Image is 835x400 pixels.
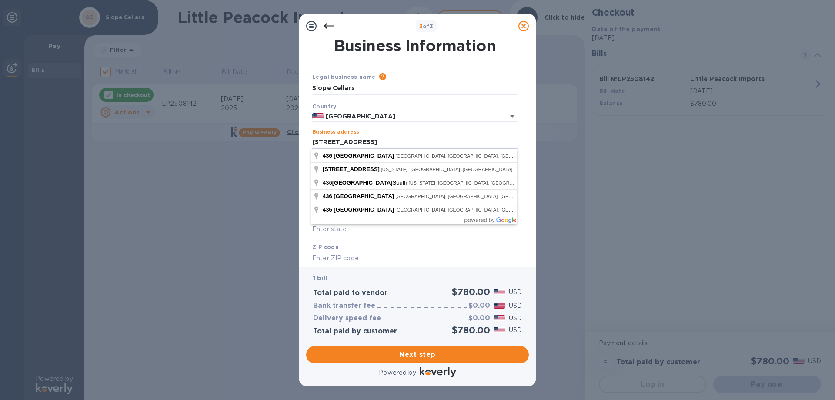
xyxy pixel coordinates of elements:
[313,289,387,297] h3: Total paid to vendor
[312,74,376,80] b: Legal business name
[468,302,490,310] h3: $0.00
[332,179,393,186] span: [GEOGRAPHIC_DATA]
[323,206,332,213] span: 436
[420,367,456,377] img: Logo
[312,252,518,265] input: Enter ZIP code
[452,325,490,336] h2: $780.00
[506,110,518,122] button: Open
[313,314,381,323] h3: Delivery speed fee
[311,37,519,55] h1: Business Information
[494,315,505,321] img: USD
[334,206,394,213] span: [GEOGRAPHIC_DATA]
[313,275,327,282] b: 1 bill
[324,111,493,122] input: Select country
[313,327,397,336] h3: Total paid by customer
[323,179,409,186] span: 436 South
[395,194,550,199] span: [GEOGRAPHIC_DATA], [GEOGRAPHIC_DATA], [GEOGRAPHIC_DATA]
[379,368,416,377] p: Powered by
[312,113,324,119] img: US
[509,288,522,297] p: USD
[395,207,550,212] span: [GEOGRAPHIC_DATA], [GEOGRAPHIC_DATA], [GEOGRAPHIC_DATA]
[313,302,375,310] h3: Bank transfer fee
[494,303,505,309] img: USD
[334,193,394,199] span: [GEOGRAPHIC_DATA]
[312,136,518,149] input: Enter address
[312,82,518,95] input: Enter legal business name
[409,180,541,185] span: [US_STATE], [GEOGRAPHIC_DATA], [GEOGRAPHIC_DATA]
[323,152,332,159] span: 436
[312,223,518,236] input: Enter state
[509,326,522,335] p: USD
[452,286,490,297] h2: $780.00
[419,23,423,30] span: 3
[312,130,359,135] label: Business address
[509,301,522,310] p: USD
[494,289,505,295] img: USD
[395,153,550,158] span: [GEOGRAPHIC_DATA], [GEOGRAPHIC_DATA], [GEOGRAPHIC_DATA]
[312,244,339,250] b: ZIP code
[468,314,490,323] h3: $0.00
[306,346,529,363] button: Next step
[381,167,513,172] span: [US_STATE], [GEOGRAPHIC_DATA], [GEOGRAPHIC_DATA]
[494,327,505,333] img: USD
[323,193,332,199] span: 436
[334,152,394,159] span: [GEOGRAPHIC_DATA]
[312,103,337,110] b: Country
[323,166,380,172] span: [STREET_ADDRESS]
[509,314,522,323] p: USD
[313,350,522,360] span: Next step
[419,23,434,30] b: of 3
